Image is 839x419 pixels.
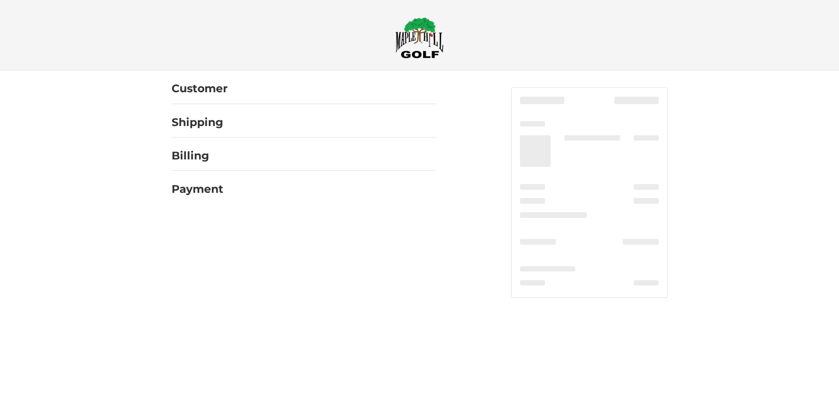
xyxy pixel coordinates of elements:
[767,395,839,419] iframe: Google Customer Reviews
[172,149,223,163] h2: Billing
[395,17,444,58] img: Maple Hill Golf
[172,182,223,196] h2: Payment
[172,82,228,95] h2: Customer
[172,116,223,129] h2: Shipping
